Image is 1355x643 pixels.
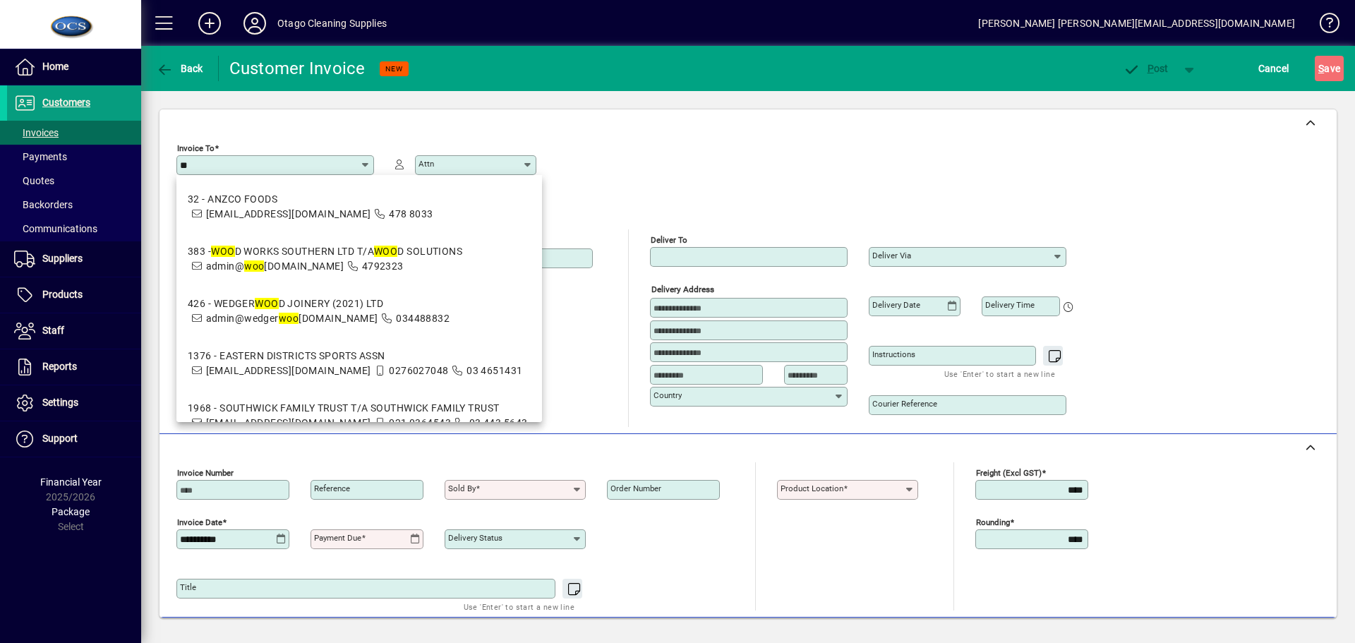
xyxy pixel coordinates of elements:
span: P [1148,63,1154,74]
div: 383 - D WORKS SOUTHERN LTD T/A D SOLUTIONS [188,244,462,259]
a: Quotes [7,169,141,193]
span: [EMAIL_ADDRESS][DOMAIN_NAME] [206,365,371,376]
em: WOO [211,246,234,257]
a: Home [7,49,141,85]
span: Reports [42,361,77,372]
mat-hint: Use 'Enter' to start a new line [464,599,574,615]
mat-hint: Use 'Enter' to start a new line [944,366,1055,382]
span: Package [52,506,90,517]
a: Knowledge Base [1309,3,1337,49]
span: 478 8033 [389,208,433,220]
span: [EMAIL_ADDRESS][DOMAIN_NAME] [206,417,371,428]
span: ave [1318,57,1340,80]
span: Back [156,63,203,74]
div: [PERSON_NAME] [PERSON_NAME][EMAIL_ADDRESS][DOMAIN_NAME] [978,12,1295,35]
span: Backorders [14,199,73,210]
span: 03 443 5643 [469,417,528,428]
mat-label: Invoice number [177,468,234,478]
mat-label: Courier Reference [872,399,937,409]
div: 426 - WEDGER D JOINERY (2021) LTD [188,296,450,311]
a: Products [7,277,141,313]
span: Suppliers [42,253,83,264]
span: S [1318,63,1324,74]
mat-label: Country [654,390,682,400]
div: 1376 - EASTERN DISTRICTS SPORTS ASSN [188,349,523,363]
mat-label: Payment due [314,533,361,543]
button: Post [1116,56,1176,81]
span: Communications [14,223,97,234]
span: Invoices [14,127,59,138]
mat-label: Deliver via [872,251,911,260]
em: WOO [374,246,397,257]
div: Customer Invoice [229,57,366,80]
span: 034488832 [396,313,450,324]
div: Otago Cleaning Supplies [277,12,387,35]
a: Communications [7,217,141,241]
mat-label: Attn [418,159,434,169]
span: [EMAIL_ADDRESS][DOMAIN_NAME] [206,208,371,220]
a: Backorders [7,193,141,217]
span: admin@wedger [DOMAIN_NAME] [206,313,378,324]
span: Settings [42,397,78,408]
div: 1968 - SOUTHWICK FAMILY TRUST T/A SOUTHWICK FAMILY TRUST [188,401,527,416]
span: 021 0364543 [389,417,451,428]
mat-label: Invoice To [177,143,215,153]
button: Back [152,56,207,81]
em: woo [279,313,299,324]
em: woo [244,260,264,272]
mat-option: 1968 - SOUTHWICK FAMILY TRUST T/A SOUTHWICK FAMILY TRUST [176,390,542,442]
mat-label: Delivery time [985,300,1035,310]
a: Staff [7,313,141,349]
mat-option: 383 - WOOD WORKS SOUTHERN LTD T/A WOOD SOLUTIONS [176,233,542,285]
button: Save [1315,56,1344,81]
span: Cancel [1258,57,1289,80]
button: Profile [232,11,277,36]
span: 03 4651431 [466,365,522,376]
span: Financial Year [40,476,102,488]
em: WOO [255,298,278,309]
mat-label: Title [180,582,196,592]
div: 32 - ANZCO FOODS [188,192,433,207]
mat-label: Product location [781,483,843,493]
button: Cancel [1255,56,1293,81]
span: 0276027048 [389,365,448,376]
span: Quotes [14,175,54,186]
span: admin@ [DOMAIN_NAME] [206,260,344,272]
span: 4792323 [362,260,404,272]
span: Customers [42,97,90,108]
mat-label: Delivery status [448,533,502,543]
span: Products [42,289,83,300]
span: ost [1123,63,1169,74]
span: Home [42,61,68,72]
mat-label: Invoice date [177,517,222,527]
a: Reports [7,349,141,385]
a: Payments [7,145,141,169]
mat-label: Reference [314,483,350,493]
mat-label: Sold by [448,483,476,493]
mat-label: Delivery date [872,300,920,310]
span: Payments [14,151,67,162]
span: Staff [42,325,64,336]
mat-option: 32 - ANZCO FOODS [176,181,542,233]
mat-option: 426 - WEDGERWOOD JOINERY (2021) LTD [176,285,542,337]
mat-label: Freight (excl GST) [976,468,1042,478]
mat-label: Deliver To [651,235,687,245]
mat-option: 1376 - EASTERN DISTRICTS SPORTS ASSN [176,337,542,390]
button: Add [187,11,232,36]
mat-label: Rounding [976,517,1010,527]
app-page-header-button: Back [141,56,219,81]
a: Support [7,421,141,457]
mat-label: Order number [610,483,661,493]
span: NEW [385,64,403,73]
span: Support [42,433,78,444]
mat-label: Instructions [872,349,915,359]
a: Suppliers [7,241,141,277]
a: Invoices [7,121,141,145]
a: Settings [7,385,141,421]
